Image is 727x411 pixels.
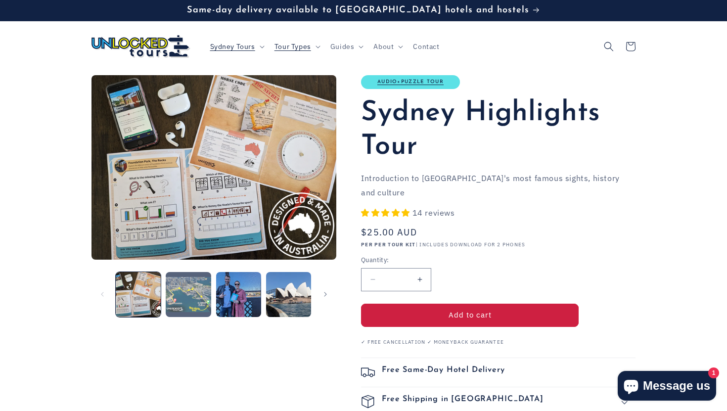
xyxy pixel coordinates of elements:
media-gallery: Gallery Viewer [91,75,336,320]
a: Audio+Puzzle Tour [377,79,444,85]
summary: Sydney Tours [204,36,269,57]
img: Unlocked Tours [91,35,190,58]
button: Slide right [315,283,336,305]
button: Slide left [91,283,113,305]
inbox-online-store-chat: Shopify online store chat [615,371,719,403]
h2: Free Same-Day Hotel Delivery [382,365,505,379]
span: $25.00 AUD [361,226,417,239]
strong: PER PER TOUR KIT [361,241,416,248]
a: Unlocked Tours [88,31,194,61]
summary: About [367,36,407,57]
span: Contact [413,42,439,51]
summary: Search [598,36,620,57]
span: Same-day delivery available to [GEOGRAPHIC_DATA] hotels and hostels [187,5,529,15]
h2: Free Shipping in [GEOGRAPHIC_DATA] [382,395,544,409]
p: Introduction to [GEOGRAPHIC_DATA]'s most famous sights, history and culture [361,171,636,200]
p: ✓ Free Cancellation ✓ Moneyback Guarantee [361,339,636,345]
button: Add to cart [361,304,579,327]
button: Load image 4 in gallery view [266,272,311,317]
button: Load image 1 in gallery view [116,272,161,317]
span: Sydney Tours [210,42,255,51]
h1: Sydney Highlights Tour [361,96,636,164]
span: About [373,42,394,51]
span: 14 reviews [412,208,455,218]
label: Quantity: [361,255,579,265]
span: Guides [330,42,355,51]
span: 4.79 stars [361,208,412,218]
summary: Free Same-Day Hotel Delivery [361,358,636,387]
a: Contact [407,36,445,57]
summary: Tour Types [269,36,324,57]
summary: Guides [324,36,368,57]
button: Load image 2 in gallery view [166,272,211,317]
button: Load image 3 in gallery view [216,272,261,317]
span: Tour Types [274,42,311,51]
p: | INCLUDES DOWNLOAD FOR 2 PHONES [361,242,636,248]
